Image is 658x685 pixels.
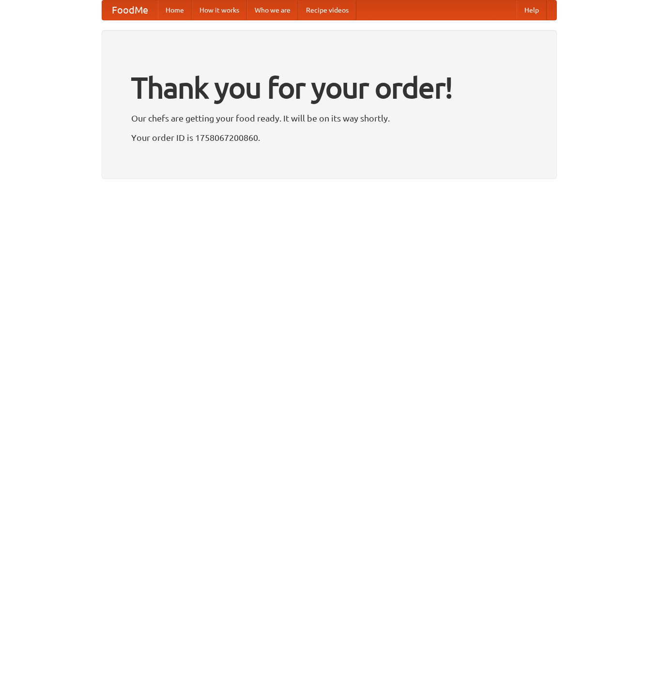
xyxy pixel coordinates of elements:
a: How it works [192,0,247,20]
a: Recipe videos [298,0,356,20]
p: Our chefs are getting your food ready. It will be on its way shortly. [131,111,527,125]
a: Who we are [247,0,298,20]
p: Your order ID is 1758067200860. [131,130,527,145]
h1: Thank you for your order! [131,64,527,111]
a: FoodMe [102,0,158,20]
a: Home [158,0,192,20]
a: Help [517,0,547,20]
